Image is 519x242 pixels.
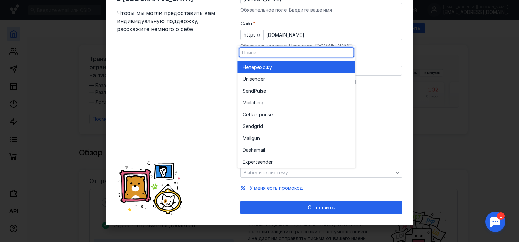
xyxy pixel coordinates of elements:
div: grid [237,59,355,168]
div: Обязательное поле. Введите ваше имя [240,7,402,14]
span: У меня есть промокод [250,185,303,191]
button: Выберите систему [240,168,402,178]
span: pertsender [248,159,273,165]
button: Mailchimp [237,97,355,108]
span: id [259,123,263,130]
div: 1 [15,4,23,11]
div: Обязательное поле. Например: [DOMAIN_NAME] [240,43,402,49]
span: Не [243,64,249,71]
button: Expertsender [237,156,355,168]
button: SendPulse [237,85,355,97]
button: Unisender [237,73,355,85]
button: Mailgun [237,132,355,144]
span: Чтобы мы могли предоставить вам индивидуальную поддержку, расскажите немного о себе [117,9,218,33]
span: перехожу [249,64,272,71]
button: Sendgrid [237,120,355,132]
span: e [263,88,266,94]
input: Поиск [239,48,353,57]
span: SendPuls [243,88,263,94]
span: Cайт [240,20,253,27]
button: Отправить [240,201,402,214]
span: etResponse [246,111,273,118]
button: GetResponse [237,108,355,120]
span: Unisende [243,76,263,82]
button: Dashamail [237,144,355,156]
span: Sendgr [243,123,259,130]
span: Mailchim [243,99,262,106]
button: Неперехожу [237,61,355,73]
span: Отправить [308,205,335,211]
button: У меня есть промокод [250,185,303,191]
span: Dashamai [243,147,264,153]
span: gun [251,135,260,142]
span: p [262,99,265,106]
span: l [264,147,265,153]
span: Ex [243,159,248,165]
span: r [263,76,265,82]
span: Mail [243,135,251,142]
span: G [243,111,246,118]
span: Выберите систему [244,170,288,175]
